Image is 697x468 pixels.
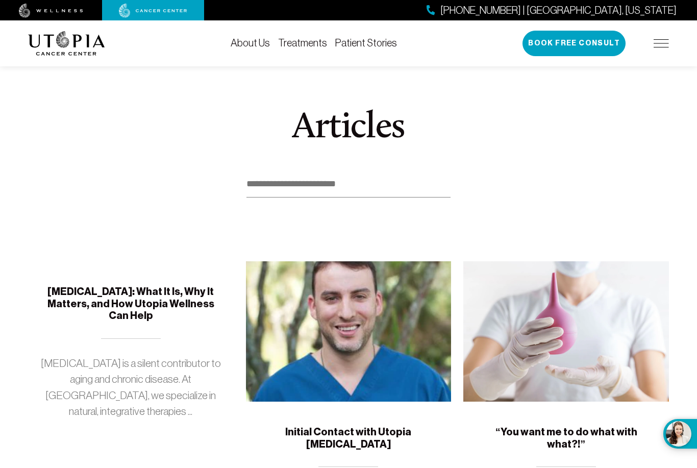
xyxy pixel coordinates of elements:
img: cancer center [119,4,187,18]
img: icon-hamburger [654,39,669,47]
a: Treatments [278,37,327,48]
h1: Articles [218,110,478,146]
img: logo [28,31,105,56]
h5: Initial Contact with Utopia [MEDICAL_DATA] [258,426,439,450]
a: About Us [231,37,270,48]
h5: [MEDICAL_DATA]: What It Is, Why It Matters, and How Utopia Wellness Can Help [40,286,221,322]
a: Patient Stories [335,37,397,48]
img: wellness [19,4,83,18]
button: Book Free Consult [522,31,626,56]
img: Initial Contact with Utopia Cancer Center [246,261,452,402]
a: [PHONE_NUMBER] | [GEOGRAPHIC_DATA], [US_STATE] [427,3,677,18]
p: [MEDICAL_DATA] is a silent contributor to aging and chronic disease. At [GEOGRAPHIC_DATA], we spe... [40,355,221,420]
img: “You want me to do what with what?!” [463,261,669,402]
h5: “You want me to do what with what?!” [476,426,657,450]
span: [PHONE_NUMBER] | [GEOGRAPHIC_DATA], [US_STATE] [440,3,677,18]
